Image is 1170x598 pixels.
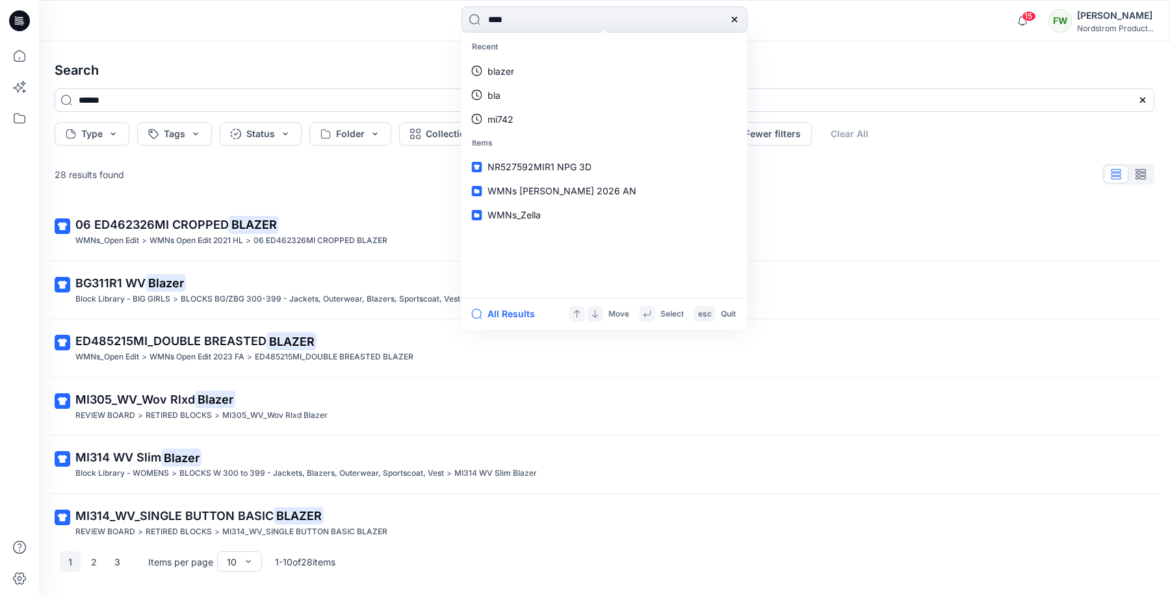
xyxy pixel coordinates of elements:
span: MI305_WV_Wov Rlxd [75,393,195,406]
p: blazer [487,64,514,78]
p: ED485215MI_DOUBLE BREASTED BLAZER [255,350,413,364]
button: All Results [472,306,543,322]
p: BLOCKS W 300 to 399 - Jackets, Blazers, Outerwear, Sportscoat, Vest [179,467,444,480]
span: NR527592MIR1 NPG 3D [487,161,591,172]
p: > [214,409,220,422]
p: > [173,292,178,306]
p: > [142,350,147,364]
a: BG311R1 WVBlazerBlock Library - BIG GIRLS>BLOCKS BG/ZBG 300-399 - Jackets, Outerwear, Blazers, Sp... [47,266,1162,314]
mark: BLAZER [274,506,324,525]
p: Move [608,307,629,321]
span: MI314 WV Slim [75,450,161,464]
h4: Search [44,52,1165,88]
a: MI305_WV_Wov RlxdBlazerREVIEW BOARD>RETIRED BLOCKS>MI305_WV_Wov Rlxd Blazer [47,383,1162,430]
div: 10 [227,555,237,569]
p: BLOCKS BG/ZBG 300-399 - Jackets, Outerwear, Blazers, Sportscoat, Vest [181,292,460,306]
p: > [138,409,143,422]
span: BG311R1 WV [75,276,146,290]
a: MI314 WV SlimBlazerBlock Library - WOMENS>BLOCKS W 300 to 399 - Jackets, Blazers, Outerwear, Spor... [47,441,1162,488]
p: MI314 WV Slim Blazer [454,467,537,480]
p: > [138,525,143,539]
div: FW [1048,9,1072,32]
p: Items per page [148,555,213,569]
a: ED485215MI_DOUBLE BREASTEDBLAZERWMNs_Open Edit>WMNs Open Edit 2023 FA>ED485215MI_DOUBLE BREASTED ... [47,324,1162,372]
p: RETIRED BLOCKS [146,525,212,539]
p: 06 ED462326MI CROPPED BLAZER [253,234,387,248]
p: Items [464,131,745,155]
p: REVIEW BOARD [75,409,135,422]
button: Tags [137,122,212,146]
p: Block Library - WOMENS [75,467,169,480]
div: [PERSON_NAME] [1077,8,1154,23]
mark: Blazer [146,274,186,292]
a: MI314_WV_SINGLE BUTTON BASICBLAZERREVIEW BOARD>RETIRED BLOCKS>MI314_WV_SINGLE BUTTON BASIC BLAZER [47,499,1162,547]
p: Quit [721,307,736,321]
button: Fewer filters [718,122,812,146]
mark: Blazer [195,390,235,408]
span: ED485215MI_DOUBLE BREASTED [75,334,266,348]
a: 06 ED462326MI CROPPEDBLAZERWMNs_Open Edit>WMNs Open Edit 2021 HL>06 ED462326MI CROPPED BLAZER [47,208,1162,255]
button: 1 [60,551,81,572]
a: bla [464,83,745,107]
p: > [214,525,220,539]
button: 2 [83,551,104,572]
p: > [447,467,452,480]
p: Recent [464,35,745,59]
a: mi742 [464,107,745,131]
a: WMNs_Zella [464,203,745,227]
p: MI314_WV_SINGLE BUTTON BASIC BLAZER [222,525,387,539]
span: MI314_WV_SINGLE BUTTON BASIC [75,509,274,523]
mark: Blazer [161,448,201,467]
p: mi742 [487,112,513,126]
button: Folder [309,122,391,146]
div: Nordstrom Product... [1077,23,1154,33]
p: bla [487,88,500,102]
mark: BLAZER [229,215,279,233]
a: NR527592MIR1 NPG 3D [464,155,745,179]
span: WMNs [PERSON_NAME] 2026 AN [487,185,636,196]
button: 3 [107,551,127,572]
p: > [247,350,252,364]
p: > [172,467,177,480]
p: 1 - 10 of 28 items [275,555,335,569]
button: Type [55,122,129,146]
p: > [246,234,251,248]
p: Block Library - BIG GIRLS [75,292,170,306]
a: blazer [464,59,745,83]
span: 06 ED462326MI CROPPED [75,218,229,231]
p: WMNs Open Edit 2021 HL [149,234,243,248]
a: WMNs [PERSON_NAME] 2026 AN [464,179,745,203]
button: Collection [399,122,498,146]
span: 15 [1022,11,1036,21]
p: WMNs Open Edit 2023 FA [149,350,244,364]
p: WMNs_Open Edit [75,350,139,364]
span: WMNs_Zella [487,209,541,220]
mark: BLAZER [266,332,317,350]
p: 28 results found [55,168,124,181]
p: > [142,234,147,248]
p: RETIRED BLOCKS [146,409,212,422]
p: MI305_WV_Wov Rlxd Blazer [222,409,328,422]
button: Status [220,122,302,146]
p: esc [698,307,712,321]
p: REVIEW BOARD [75,525,135,539]
p: Select [660,307,684,321]
p: WMNs_Open Edit [75,234,139,248]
